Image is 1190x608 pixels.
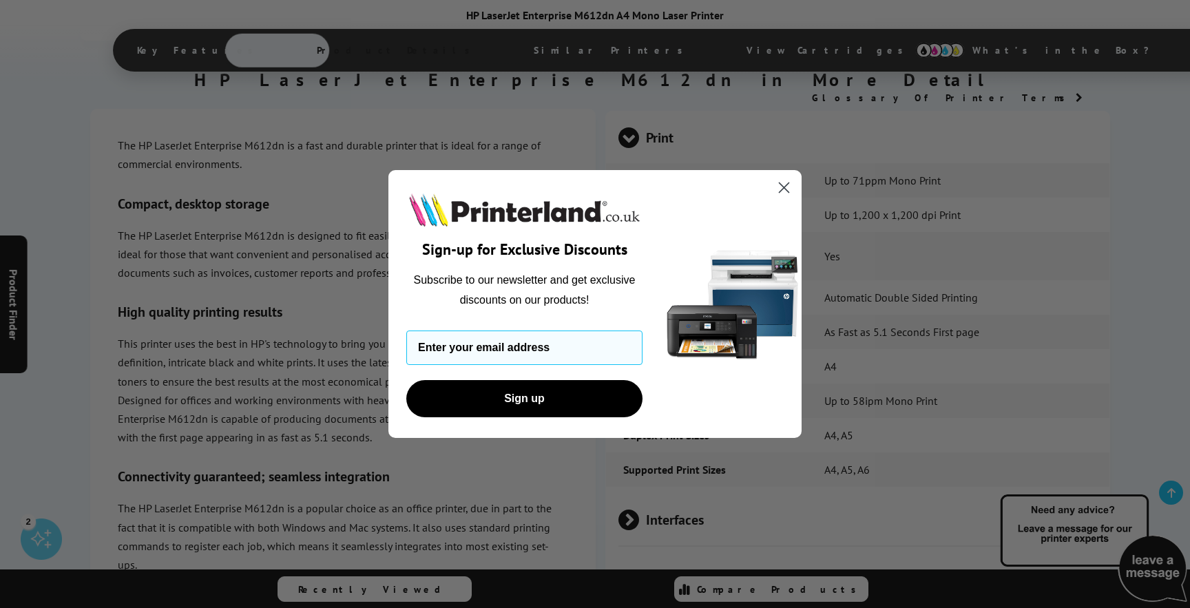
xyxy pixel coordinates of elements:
span: Subscribe to our newsletter and get exclusive discounts on our products! [414,274,636,305]
span: Sign-up for Exclusive Discounts [422,240,627,259]
img: Printerland.co.uk [406,191,643,229]
button: Close dialog [772,176,796,200]
button: Sign up [406,380,643,417]
img: 5290a21f-4df8-4860-95f4-ea1e8d0e8904.png [664,170,802,438]
input: Enter your email address [406,331,643,365]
